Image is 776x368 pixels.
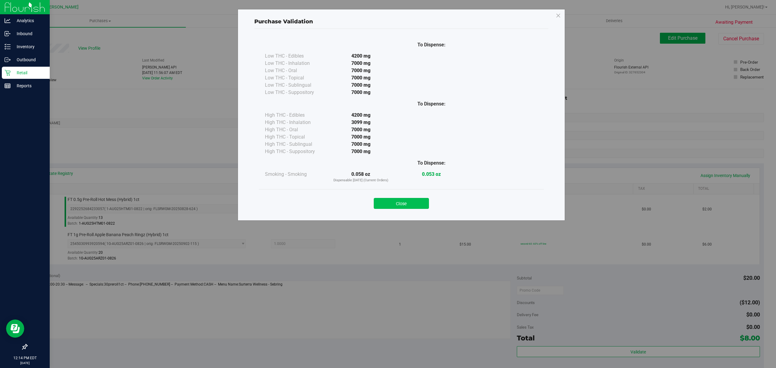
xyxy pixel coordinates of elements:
div: 7000 mg [326,133,396,141]
div: 7000 mg [326,60,396,67]
p: Dispensable [DATE] (Current Orders) [326,178,396,183]
div: High THC - Oral [265,126,326,133]
div: Low THC - Topical [265,74,326,82]
div: High THC - Topical [265,133,326,141]
div: To Dispense: [396,100,467,108]
inline-svg: Retail [5,70,11,76]
div: 4200 mg [326,52,396,60]
div: Low THC - Sublingual [265,82,326,89]
div: Low THC - Suppository [265,89,326,96]
div: Low THC - Inhalation [265,60,326,67]
span: Purchase Validation [254,18,313,25]
div: 7000 mg [326,126,396,133]
inline-svg: Outbound [5,57,11,63]
div: 7000 mg [326,82,396,89]
div: 3099 mg [326,119,396,126]
div: High THC - Suppository [265,148,326,155]
p: Inventory [11,43,47,50]
inline-svg: Analytics [5,18,11,24]
div: Smoking - Smoking [265,171,326,178]
p: Reports [11,82,47,89]
div: High THC - Sublingual [265,141,326,148]
button: Close [374,198,429,209]
p: 12:14 PM EDT [3,355,47,361]
div: Low THC - Edibles [265,52,326,60]
inline-svg: Inbound [5,31,11,37]
div: 7000 mg [326,89,396,96]
inline-svg: Reports [5,83,11,89]
div: 0.058 oz [326,171,396,183]
div: 7000 mg [326,67,396,74]
div: 7000 mg [326,74,396,82]
div: 4200 mg [326,112,396,119]
p: Retail [11,69,47,76]
p: [DATE] [3,361,47,365]
div: To Dispense: [396,159,467,167]
p: Inbound [11,30,47,37]
div: Low THC - Oral [265,67,326,74]
p: Outbound [11,56,47,63]
iframe: Resource center [6,319,24,338]
p: Analytics [11,17,47,24]
strong: 0.053 oz [422,171,441,177]
div: To Dispense: [396,41,467,49]
div: High THC - Edibles [265,112,326,119]
div: 7000 mg [326,141,396,148]
div: High THC - Inhalation [265,119,326,126]
div: 7000 mg [326,148,396,155]
inline-svg: Inventory [5,44,11,50]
